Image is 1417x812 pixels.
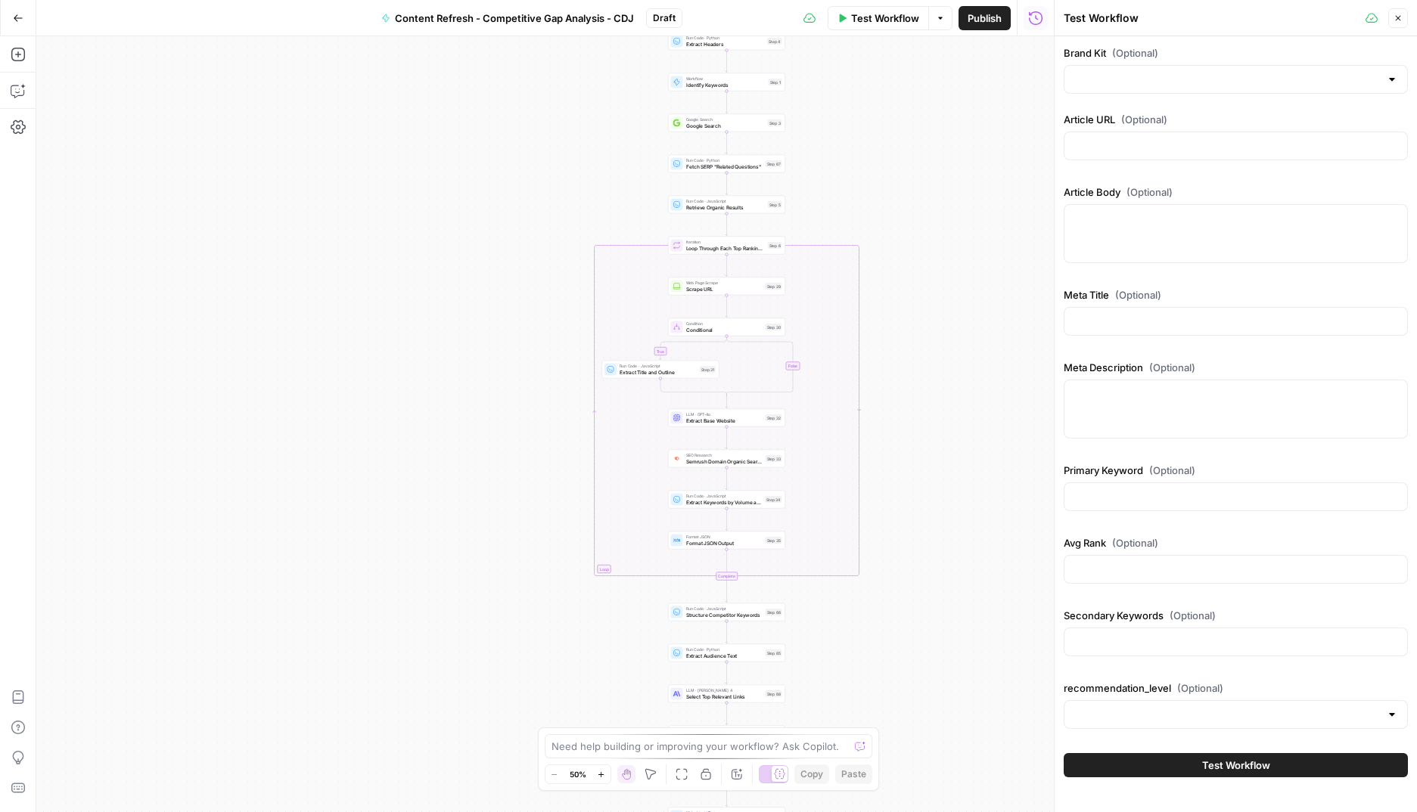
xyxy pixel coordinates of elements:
g: Edge from step_31 to step_30-conditional-end [660,379,727,396]
span: Paste [841,767,866,781]
span: Run Code · Python [686,157,763,163]
g: Edge from step_29 to step_30 [726,296,728,318]
button: Test Workflow [828,6,928,30]
div: Format JSONFormat JSON OutputStep 35 [668,532,785,550]
g: Edge from step_30 to step_31 [660,336,727,360]
span: Google Search [686,116,765,122]
span: Format JSON Output [686,539,763,547]
span: Format JSON [686,534,763,540]
span: Conditional [686,326,763,333]
label: Meta Description [1064,360,1408,375]
img: p4kt2d9mz0di8532fmfgvfq6uqa0 [673,455,681,462]
div: Complete [716,572,738,581]
span: Extract Headers [686,40,765,48]
div: Step 29 [766,283,782,290]
div: Run Code · JavaScriptExtract Keywords by Volume and TrafficStep 34 [668,491,785,509]
span: Extract Base Website [686,417,763,424]
div: Step 3 [768,119,782,126]
g: Edge from step_68 to step_43 [726,703,728,725]
span: Loop Through Each Top Ranking Article [686,244,765,252]
span: Select Top Relevant Links [686,693,763,700]
button: Test Workflow [1064,753,1408,777]
span: LLM · [PERSON_NAME] 4 [686,687,763,693]
label: Secondary Keywords [1064,608,1408,623]
div: Step 30 [766,324,782,330]
span: Retrieve Organic Results [686,203,765,211]
div: LLM · [PERSON_NAME] 4Select Top Relevant LinksStep 68 [668,685,785,703]
div: WorkflowIdentify KeywordsStep 1 [668,73,785,91]
span: (Optional) [1126,184,1173,200]
span: Run Code · JavaScript [686,198,765,204]
span: Run Code · Python [686,35,765,41]
div: LoopIterationLoop Through Each Top Ranking ArticleStep 6 [668,237,785,255]
span: Run Code · Python [686,646,763,652]
span: (Optional) [1149,463,1195,478]
span: Run Code · JavaScript [686,493,763,499]
g: Edge from step_1 to step_3 [726,91,728,113]
div: Step 4 [767,38,782,45]
span: 50% [570,768,586,780]
div: Step 5 [768,201,782,208]
button: Content Refresh - Competitive Gap Analysis - CDJ [372,6,643,30]
div: Google SearchGoogle SearchStep 3 [668,114,785,132]
span: (Optional) [1112,45,1158,60]
span: Draft [653,11,676,25]
div: Run Code · JavaScriptStructure Competitor KeywordsStep 66 [668,603,785,621]
div: Step 66 [766,609,782,615]
span: Publish [968,11,1002,26]
div: Step 65 [766,649,782,656]
span: Workflow [686,76,766,82]
div: ConditionConditionalStep 30 [668,318,785,336]
span: Semrush Domain Organic Search Keywords [686,457,763,465]
div: LLM · O1Content RecommendationsStep 43 [668,726,785,744]
span: Extract Keywords by Volume and Traffic [686,498,763,506]
div: Run Code · PythonExtract Audience TextStep 65 [668,644,785,662]
label: Brand Kit [1064,45,1408,60]
div: Step 68 [766,690,782,697]
div: Step 1 [769,79,782,85]
g: Edge from step_34 to step_35 [726,509,728,531]
g: Edge from step_46 to step_36 [726,785,728,807]
span: (Optional) [1170,608,1216,623]
span: SEO Research [686,452,763,458]
div: Step 32 [766,414,782,421]
g: Edge from step_30-conditional-end to step_32 [726,394,728,408]
span: Web Page Scrape [686,280,763,286]
label: Primary Keyword [1064,463,1408,478]
button: Paste [835,764,872,784]
span: Test Workflow [851,11,919,26]
div: Run Code · PythonExtract HeadersStep 4 [668,33,785,51]
g: Edge from step_6-iteration-end to step_66 [726,581,728,603]
span: LLM · GPT-4o [686,411,763,417]
g: Edge from step_4 to step_1 [726,51,728,73]
span: Test Workflow [1202,758,1270,773]
g: Edge from step_67 to step_5 [726,173,728,195]
div: Run Code · JavaScriptRetrieve Organic ResultsStep 5 [668,196,785,214]
g: Edge from step_5 to step_6 [726,214,728,236]
g: Edge from step_6 to step_29 [726,255,728,277]
div: SEO ResearchSemrush Domain Organic Search KeywordsStep 33 [668,450,785,468]
span: (Optional) [1115,287,1161,302]
span: Scrape URL [686,285,763,293]
span: Run Code · JavaScript [620,363,697,369]
span: Content Refresh - Competitive Gap Analysis - CDJ [395,11,634,26]
span: (Optional) [1112,535,1158,550]
div: Run Code · JavaScriptExtract Title and OutlineStep 31 [602,361,719,379]
div: Complete [668,572,785,581]
span: Extract Title and Outline [620,368,697,376]
label: recommendation_level [1064,680,1408,696]
label: Article URL [1064,112,1408,127]
span: (Optional) [1177,680,1223,696]
span: Condition [686,321,763,327]
span: Fetch SERP "Related Questions" [686,163,763,170]
g: Edge from step_65 to step_68 [726,662,728,684]
label: Article Body [1064,184,1408,200]
g: Edge from step_30 to step_30-conditional-end [727,336,794,396]
button: Copy [794,764,829,784]
div: Step 6 [768,242,782,249]
g: Edge from step_66 to step_65 [726,621,728,643]
div: Step 31 [700,366,716,373]
span: Extract Audience Text [686,652,763,659]
button: Publish [959,6,1011,30]
div: Step 67 [766,160,782,167]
